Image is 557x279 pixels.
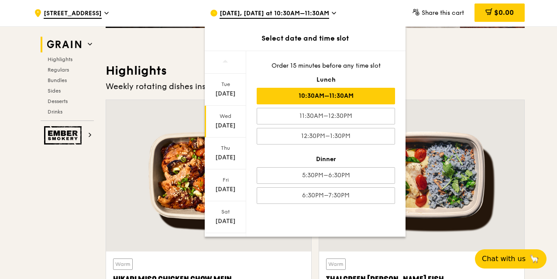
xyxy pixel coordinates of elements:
div: 5:30PM–6:30PM [257,167,395,184]
span: Highlights [48,56,72,62]
span: [STREET_ADDRESS] [44,9,102,19]
span: Regulars [48,67,69,73]
img: Ember Smokery web logo [44,126,84,145]
div: [DATE] [206,217,245,226]
div: Sat [206,208,245,215]
span: Desserts [48,98,68,104]
div: Thu [206,145,245,152]
div: [DATE] [206,121,245,130]
span: Chat with us [482,254,526,264]
div: Select date and time slot [205,33,406,44]
span: Drinks [48,109,62,115]
img: Grain web logo [44,37,84,52]
div: 11:30AM–12:30PM [257,108,395,124]
div: 10:30AM–11:30AM [257,88,395,104]
div: Wed [206,113,245,120]
span: Bundles [48,77,67,83]
span: Sides [48,88,61,94]
div: Warm [326,258,346,270]
div: 12:30PM–1:30PM [257,128,395,145]
div: Order 15 minutes before any time slot [257,62,395,70]
div: Fri [206,176,245,183]
span: 🦙 [529,254,540,264]
div: 6:30PM–7:30PM [257,187,395,204]
div: [DATE] [206,90,245,98]
div: Weekly rotating dishes inspired by flavours from around the world. [106,80,525,93]
span: Share this cart [422,9,464,17]
button: Chat with us🦙 [475,249,547,269]
div: Warm [113,258,133,270]
span: [DATE], [DATE] at 10:30AM–11:30AM [220,9,329,19]
div: Dinner [257,155,395,164]
div: [DATE] [206,185,245,194]
span: $0.00 [494,8,514,17]
div: Lunch [257,76,395,84]
div: [DATE] [206,153,245,162]
h3: Highlights [106,63,525,79]
div: Tue [206,81,245,88]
